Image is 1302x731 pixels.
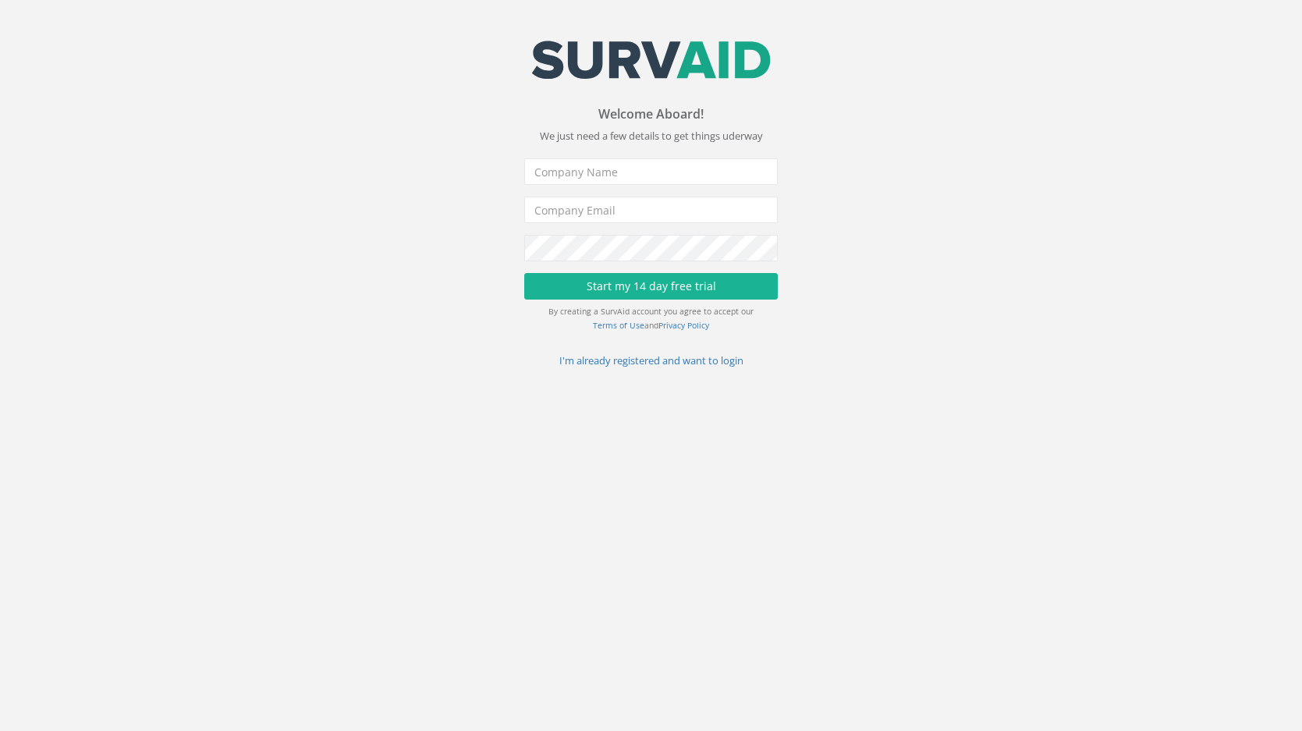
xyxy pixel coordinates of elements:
[524,273,778,300] button: Start my 14 day free trial
[593,320,644,331] a: Terms of Use
[658,320,709,331] a: Privacy Policy
[559,353,743,367] a: I'm already registered and want to login
[524,197,778,223] input: Company Email
[524,158,778,185] input: Company Name
[548,306,754,331] small: By creating a SurvAid account you agree to accept our and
